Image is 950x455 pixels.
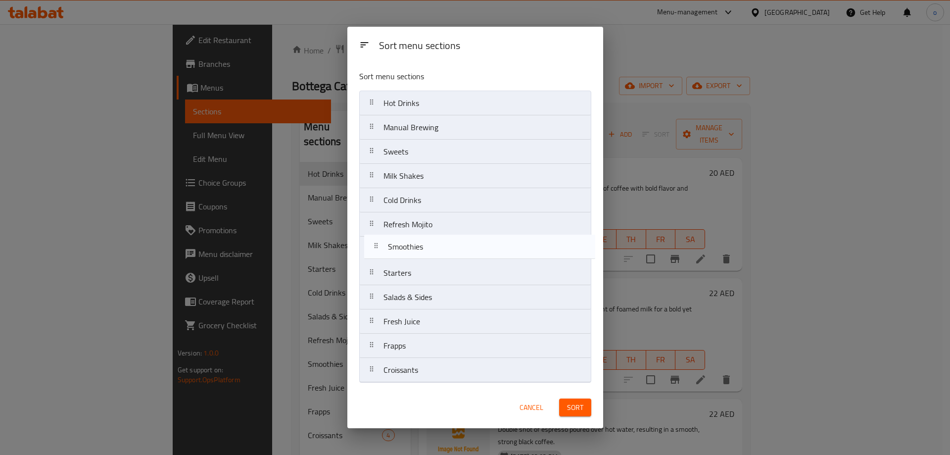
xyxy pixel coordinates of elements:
[559,399,591,417] button: Sort
[567,402,583,414] span: Sort
[359,70,543,83] p: Sort menu sections
[520,402,543,414] span: Cancel
[516,399,547,417] button: Cancel
[375,35,595,57] div: Sort menu sections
